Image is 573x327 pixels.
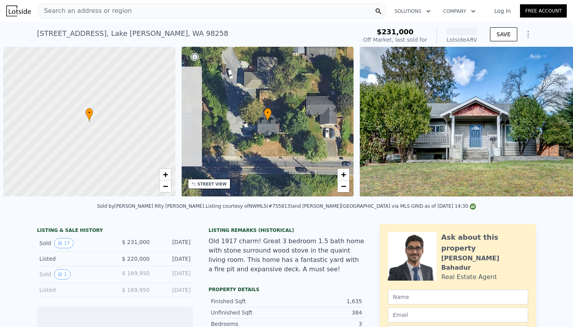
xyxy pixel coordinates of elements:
[37,227,193,235] div: LISTING & SALE HISTORY
[437,4,482,18] button: Company
[159,169,171,180] a: Zoom in
[470,203,476,210] img: NWMLS Logo
[39,269,109,279] div: Sold
[338,180,349,192] a: Zoom out
[485,7,520,15] a: Log In
[122,256,150,262] span: $ 220,000
[446,36,477,44] div: Lotside ARV
[377,28,414,36] span: $231,000
[341,170,346,179] span: +
[122,239,150,245] span: $ 231,000
[54,269,71,279] button: View historical data
[388,4,437,18] button: Solutions
[388,290,528,304] input: Name
[441,272,497,282] div: Real Estate Agent
[39,286,109,294] div: Listed
[122,287,150,293] span: $ 169,950
[209,286,364,293] div: Property details
[341,181,346,191] span: −
[286,297,362,305] div: 1,635
[441,232,528,254] div: Ask about this property
[206,203,476,209] div: Listing courtesy of NWMLS (#755813) and [PERSON_NAME][GEOGRAPHIC_DATA] via MLS GRID as of [DATE] ...
[198,181,227,187] div: STREET VIEW
[441,254,528,272] div: [PERSON_NAME] Bahadur
[520,27,536,42] button: Show Options
[156,238,191,248] div: [DATE]
[209,227,364,233] div: Listing Remarks (Historical)
[6,5,31,16] img: Lotside
[209,237,364,274] div: Old 1917 charm! Great 3 bedroom 1.5 bath home with stone surround wood stove in the quaint living...
[38,6,132,16] span: Search an address or region
[122,270,150,276] span: $ 169,950
[159,180,171,192] a: Zoom out
[520,4,567,18] a: Free Account
[156,269,191,279] div: [DATE]
[85,108,93,122] div: •
[490,27,517,41] button: SAVE
[211,297,286,305] div: Finished Sqft
[97,203,206,209] div: Sold by [PERSON_NAME] Rlty [PERSON_NAME] .
[163,181,168,191] span: −
[156,286,191,294] div: [DATE]
[39,255,109,263] div: Listed
[338,169,349,180] a: Zoom in
[264,109,272,116] span: •
[39,238,109,248] div: Sold
[363,36,427,44] div: Off Market, last sold for
[37,28,228,39] div: [STREET_ADDRESS] , Lake [PERSON_NAME] , WA 98258
[388,308,528,322] input: Email
[211,309,286,316] div: Unfinished Sqft
[85,109,93,116] span: •
[156,255,191,263] div: [DATE]
[264,108,272,122] div: •
[286,309,362,316] div: 384
[54,238,73,248] button: View historical data
[163,170,168,179] span: +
